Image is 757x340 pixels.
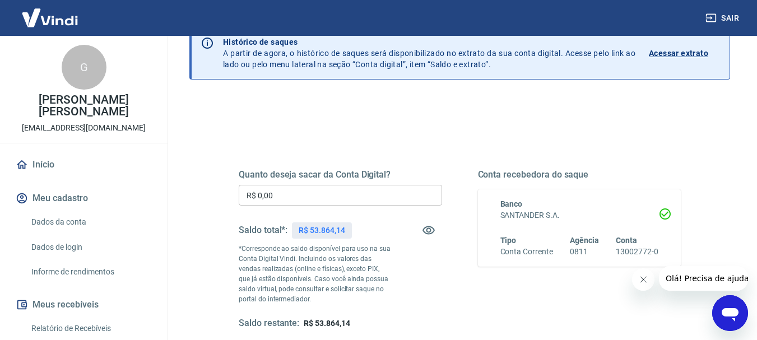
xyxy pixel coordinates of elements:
iframe: Mensagem da empresa [659,266,748,291]
span: Tipo [500,236,517,245]
button: Sair [703,8,744,29]
p: Acessar extrato [649,48,708,59]
h6: Conta Corrente [500,246,553,258]
img: Vindi [13,1,86,35]
button: Meus recebíveis [13,292,154,317]
div: G [62,45,106,90]
a: Início [13,152,154,177]
h5: Saldo total*: [239,225,287,236]
h6: 13002772-0 [616,246,658,258]
h6: SANTANDER S.A. [500,209,659,221]
p: [EMAIL_ADDRESS][DOMAIN_NAME] [22,122,146,134]
iframe: Botão para abrir a janela de mensagens [712,295,748,331]
span: Agência [570,236,599,245]
p: *Corresponde ao saldo disponível para uso na sua Conta Digital Vindi. Incluindo os valores das ve... [239,244,391,304]
span: Conta [616,236,637,245]
h6: 0811 [570,246,599,258]
span: Olá! Precisa de ajuda? [7,8,94,17]
button: Meu cadastro [13,186,154,211]
p: [PERSON_NAME] [PERSON_NAME] [9,94,159,118]
a: Dados da conta [27,211,154,234]
span: R$ 53.864,14 [304,319,350,328]
a: Acessar extrato [649,36,721,70]
h5: Saldo restante: [239,318,299,329]
a: Dados de login [27,236,154,259]
iframe: Fechar mensagem [632,268,654,291]
a: Relatório de Recebíveis [27,317,154,340]
a: Informe de rendimentos [27,260,154,283]
h5: Conta recebedora do saque [478,169,681,180]
p: Histórico de saques [223,36,635,48]
p: A partir de agora, o histórico de saques será disponibilizado no extrato da sua conta digital. Ac... [223,36,635,70]
h5: Quanto deseja sacar da Conta Digital? [239,169,442,180]
span: Banco [500,199,523,208]
p: R$ 53.864,14 [299,225,345,236]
